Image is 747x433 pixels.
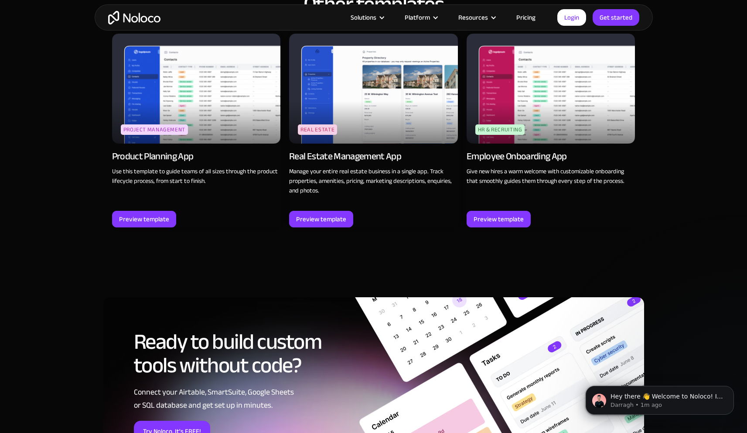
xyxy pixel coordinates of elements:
[405,12,430,23] div: Platform
[394,12,447,23] div: Platform
[298,124,337,135] div: Real Estate
[557,9,586,26] a: Login
[289,150,401,162] div: Real Estate Management App
[108,11,160,24] a: home
[340,12,394,23] div: Solutions
[467,167,635,186] p: Give new hires a warm welcome with customizable onboarding that smoothly guides them through ever...
[458,12,488,23] div: Resources
[112,34,281,227] a: Project ManagementProduct Planning AppUse this template to guide teams of all sizes through the p...
[121,124,188,135] div: Project Management
[351,12,376,23] div: Solutions
[593,9,639,26] a: Get started
[573,368,747,429] iframe: Intercom notifications message
[289,167,458,196] p: Manage your entire real estate business in a single app. Track properties, amenities, pricing, ma...
[112,167,281,186] p: Use this template to guide teams of all sizes through the product lifecycle process, from start t...
[467,34,635,227] a: HR & RecruitingEmployee Onboarding AppGive new hires a warm welcome with customizable onboarding ...
[296,213,346,225] div: Preview template
[289,34,458,227] a: Real EstateReal Estate Management AppManage your entire real estate business in a single app. Tra...
[475,124,525,135] div: HR & Recruiting
[447,12,505,23] div: Resources
[134,330,354,377] h2: Ready to build custom tools without code?
[112,150,194,162] div: Product Planning App
[134,386,354,412] div: Connect your Airtable, SmartSuite, Google Sheets or SQL database and get set up in minutes.
[474,213,524,225] div: Preview template
[505,12,546,23] a: Pricing
[119,213,169,225] div: Preview template
[467,150,567,162] div: Employee Onboarding App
